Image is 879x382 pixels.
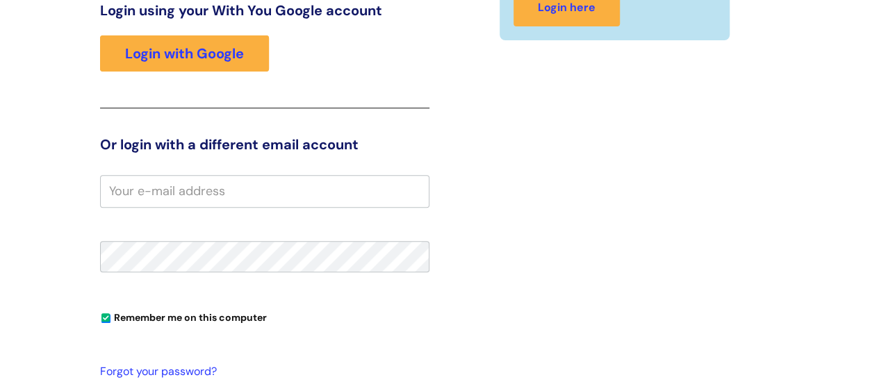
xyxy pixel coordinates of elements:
a: Forgot your password? [100,362,422,382]
label: Remember me on this computer [100,308,267,324]
a: Login with Google [100,35,269,72]
div: You can uncheck this option if you're logging in from a shared device [100,306,429,328]
input: Your e-mail address [100,175,429,207]
input: Remember me on this computer [101,314,110,323]
h3: Login using your With You Google account [100,2,429,19]
h3: Or login with a different email account [100,136,429,153]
